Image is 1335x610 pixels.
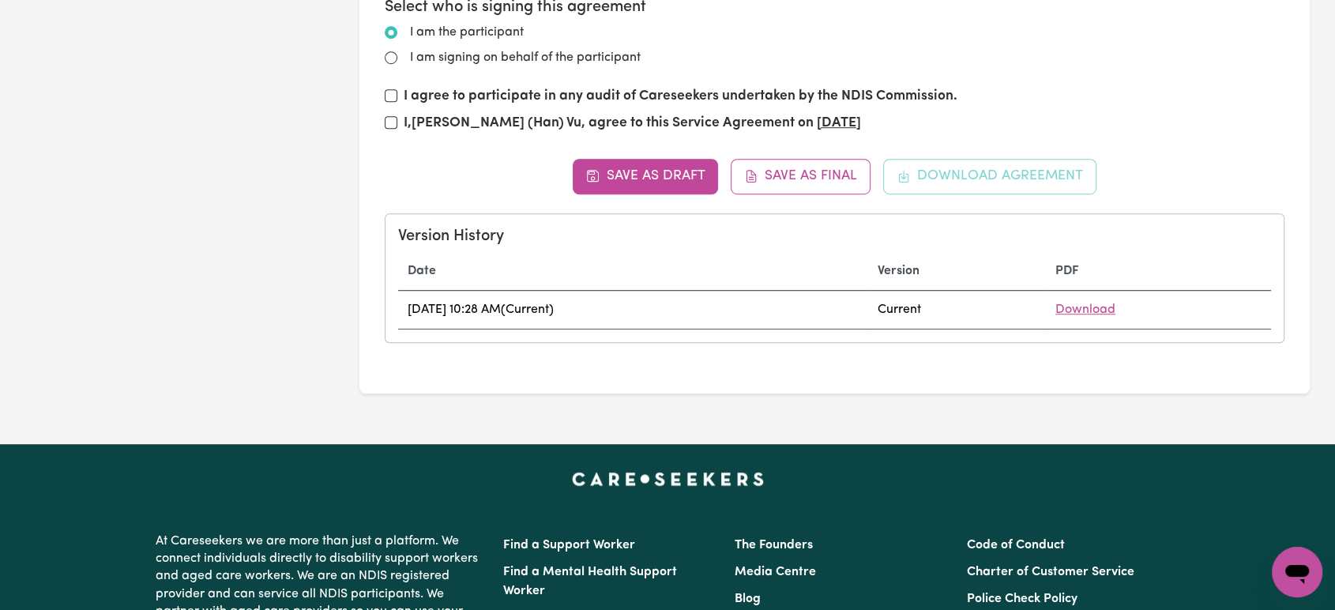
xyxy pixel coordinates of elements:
label: I agree to participate in any audit of Careseekers undertaken by the NDIS Commission. [404,86,957,107]
td: [DATE] 10:28 AM (Current) [398,290,868,329]
th: PDF [1046,252,1271,291]
a: Find a Mental Health Support Worker [503,566,677,597]
a: Download [1055,303,1115,316]
a: Police Check Policy [967,593,1077,605]
a: Charter of Customer Service [967,566,1134,578]
strong: [PERSON_NAME] (Han) Vu [412,116,581,130]
h5: Version History [398,227,1272,246]
a: Code of Conduct [967,539,1065,552]
label: I am signing on behalf of the participant [410,48,641,67]
button: Save as Draft [573,159,719,194]
button: Save as Final [731,159,871,194]
a: Media Centre [735,566,816,578]
iframe: Button to launch messaging window [1272,547,1322,597]
u: [DATE] [817,116,861,130]
th: Date [398,252,868,291]
a: The Founders [735,539,813,552]
a: Careseekers home page [572,473,764,485]
a: Find a Support Worker [503,539,635,552]
label: I am the participant [410,23,524,42]
th: Version [868,252,1046,291]
label: I, , agree to this Service Agreement on [404,113,861,134]
a: Blog [735,593,761,605]
td: Current [868,290,1046,329]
